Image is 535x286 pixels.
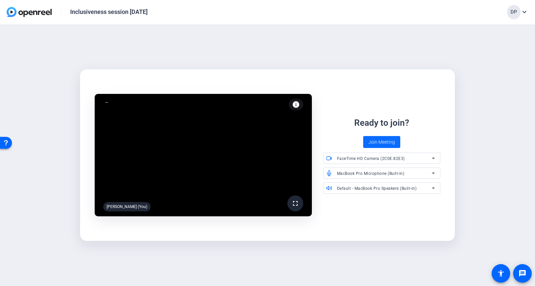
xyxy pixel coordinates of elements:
[507,5,520,19] div: DP
[497,269,505,277] mat-icon: accessibility
[368,139,395,146] span: Join Meeting
[518,269,526,277] mat-icon: message
[520,8,528,16] mat-icon: expand_more
[291,199,299,207] mat-icon: fullscreen
[354,116,409,129] div: Ready to join?
[70,8,148,16] div: Inclusiveness session [DATE]
[337,156,405,161] span: FaceTime HD Camera (2C0E:82E3)
[7,7,52,17] img: OpenReel logo
[363,136,400,148] button: Join Meeting
[337,186,417,191] span: Default - MacBook Pro Speakers (Built-in)
[103,202,151,211] div: [PERSON_NAME] (You)
[292,101,300,108] mat-icon: info
[337,171,405,176] span: MacBook Pro Microphone (Built-in)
